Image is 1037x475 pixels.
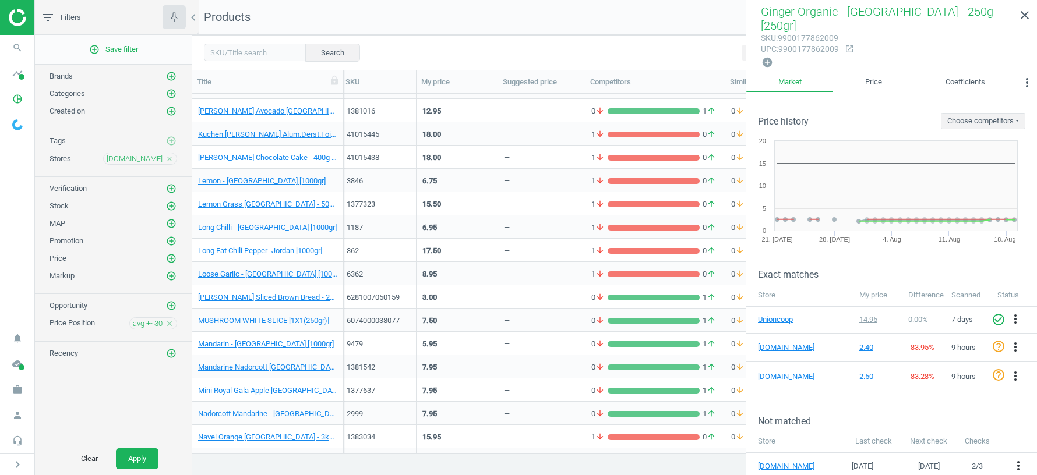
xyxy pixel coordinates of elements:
[166,88,177,99] i: add_circle_outline
[198,269,337,279] a: Loose Garlic - [GEOGRAPHIC_DATA] [1000gr]
[198,432,337,442] a: Navel Orange [GEOGRAPHIC_DATA] - 3kg [3000gr]
[347,222,410,233] div: 1187
[731,432,747,442] span: 0
[165,70,177,82] button: add_circle_outline
[1011,459,1025,474] button: more_vert
[746,431,846,453] th: Store
[504,432,510,446] div: —
[951,372,976,381] span: 9 hours
[591,385,608,396] span: 0
[421,77,493,87] div: My price
[50,219,65,228] span: MAP
[735,316,745,326] i: arrow_downward
[591,409,608,419] span: 0
[700,106,719,116] span: 1
[852,462,873,470] span: [DATE]
[166,300,177,311] i: add_circle_outline
[166,106,177,116] i: add_circle_outline
[504,362,510,377] div: —
[908,343,934,352] span: -83.95 %
[758,269,1037,280] h3: Exact matches
[165,218,177,229] button: add_circle_outline
[166,271,177,281] i: add_circle_outline
[853,284,902,306] th: My price
[347,385,410,396] div: 1377637
[758,371,816,382] a: [DOMAIN_NAME]
[422,409,437,419] div: 7.95
[746,73,833,93] a: Market
[758,314,816,325] a: Unioncoop
[591,129,608,140] span: 1
[992,313,1006,327] i: check_circle_outline
[946,284,992,306] th: Scanned
[731,199,747,210] span: 0
[9,9,91,26] img: ajHJNr6hYgQAAAAASUVORK5CYII=
[165,155,174,163] i: close
[595,362,605,373] i: arrow_downward
[69,448,110,469] button: Clear
[50,72,73,80] span: Brands
[735,222,745,233] i: arrow_downward
[1008,369,1022,384] button: more_vert
[735,409,745,419] i: arrow_downward
[763,227,766,234] text: 0
[735,339,745,349] i: arrow_downward
[1008,312,1022,326] i: more_vert
[6,378,29,400] i: work
[347,362,410,373] div: 1381542
[761,33,839,44] div: : 9900177862009
[1020,76,1034,90] i: more_vert
[165,348,177,359] button: add_circle_outline
[198,199,337,210] a: Lemon Grass [GEOGRAPHIC_DATA] - 500g [1x1(500gm)]
[759,160,766,167] text: 15
[422,316,437,326] div: 7.50
[763,205,766,212] text: 5
[35,38,192,61] button: add_circle_outlineSave filter
[165,270,177,282] button: add_circle_outline
[742,45,828,61] button: Select all on page (87)
[1008,369,1022,383] i: more_vert
[1017,73,1037,96] button: more_vert
[761,33,776,42] span: sku
[347,199,410,210] div: 1377323
[762,236,793,243] tspan: 21. [DATE]
[839,44,854,55] a: open_in_new
[591,106,608,116] span: 0
[591,339,608,349] span: 0
[595,129,605,140] i: arrow_downward
[595,269,605,279] i: arrow_downward
[1008,340,1022,354] i: more_vert
[6,353,29,375] i: cloud_done
[6,430,29,452] i: headset_mic
[731,385,747,396] span: 0
[422,153,441,163] div: 18.00
[883,236,901,243] tspan: 4. Aug
[347,432,410,442] div: 1383034
[186,10,200,24] i: chevron_left
[166,183,177,194] i: add_circle_outline
[707,339,716,349] i: arrow_upward
[41,10,55,24] i: filter_list
[758,342,816,353] a: [DOMAIN_NAME]
[1018,8,1032,22] i: close
[50,318,95,327] span: Price Position
[759,182,766,189] text: 10
[166,218,177,229] i: add_circle_outline
[595,106,605,116] i: arrow_downward
[700,153,719,163] span: 0
[166,136,177,146] i: add_circle_outline
[166,348,177,359] i: add_circle_outline
[707,153,716,163] i: arrow_upward
[735,153,745,163] i: arrow_downward
[735,129,745,140] i: arrow_downward
[165,200,177,212] button: add_circle_outline
[939,236,960,243] tspan: 11. Aug
[504,199,510,214] div: —
[422,222,437,233] div: 6.95
[700,409,719,419] span: 1
[731,269,747,279] span: 0
[758,416,1037,427] h3: Not matched
[347,106,410,116] div: 1381016
[198,246,322,256] a: Long Fat Chili Pepper- Jordan [1000gr]
[50,271,75,280] span: Markup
